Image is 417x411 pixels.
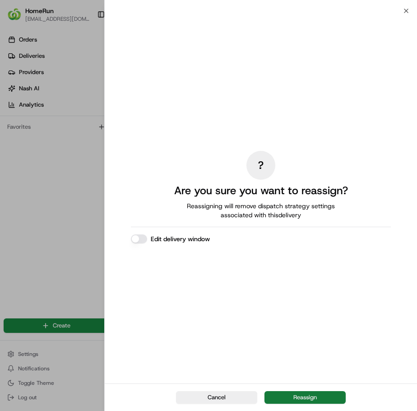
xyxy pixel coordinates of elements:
button: Cancel [176,391,257,404]
span: Reassigning will remove dispatch strategy settings associated with this delivery [174,201,347,220]
div: ? [246,151,275,180]
button: Reassign [264,391,346,404]
label: Edit delivery window [151,234,210,243]
h2: Are you sure you want to reassign? [174,183,348,198]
